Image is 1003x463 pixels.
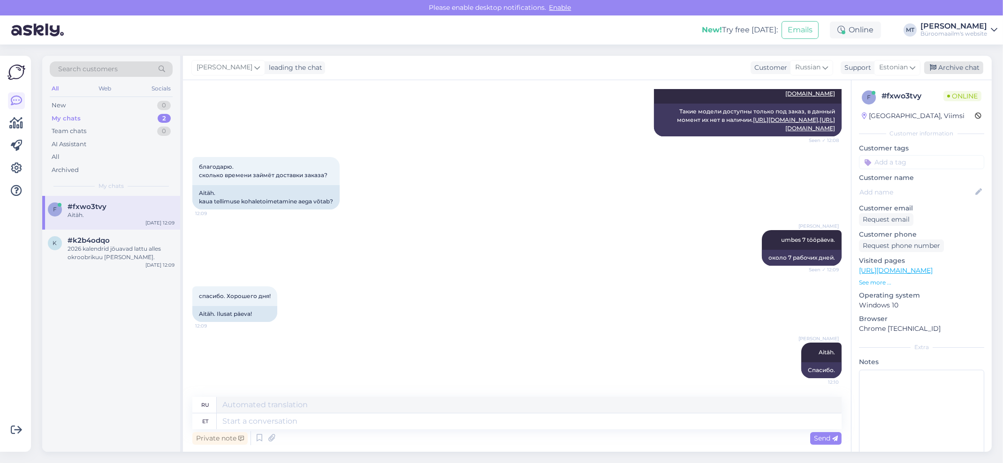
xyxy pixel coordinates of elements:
p: Customer name [859,173,984,183]
span: [PERSON_NAME] [197,62,252,73]
div: Support [841,63,871,73]
div: Archived [52,165,79,175]
span: Enable [547,3,574,12]
span: f [867,94,871,101]
a: [URL][DOMAIN_NAME] [859,266,933,275]
span: 12:10 [804,379,839,386]
div: et [202,413,208,429]
div: Aitäh. Ilusat päeva! [192,306,277,322]
span: #fxwo3tvy [68,202,106,211]
div: [DATE] 12:09 [145,261,175,269]
div: Request email [859,213,913,226]
div: [GEOGRAPHIC_DATA], Viimsi [862,111,965,121]
a: [PERSON_NAME]Büroomaailm's website [920,22,997,37]
div: 0 [157,127,171,136]
div: 0 [157,101,171,110]
div: Такие модели доступны только под заказ, в данный момент их нет в наличии. , [654,104,842,136]
p: Windows 10 [859,300,984,310]
p: Notes [859,357,984,367]
span: #k2b4odqo [68,236,110,245]
div: Customer [751,63,787,73]
input: Add name [859,187,973,197]
span: Seen ✓ 12:08 [804,137,839,144]
div: Спасибо. [801,362,842,378]
input: Add a tag [859,155,984,169]
span: Search customers [58,64,118,74]
div: leading the chat [265,63,322,73]
div: # fxwo3tvy [881,90,943,102]
p: Operating system [859,291,984,300]
span: 12:09 [195,210,230,217]
div: 2026 kalendrid jõuavad lattu alles okroobrikuu [PERSON_NAME]. [68,245,175,261]
div: Team chats [52,127,86,136]
span: k [53,239,57,246]
span: [PERSON_NAME] [798,223,839,230]
span: f [53,206,57,213]
p: Browser [859,314,984,324]
p: Visited pages [859,256,984,266]
span: My chats [99,182,124,190]
span: Aitäh. [819,349,835,356]
p: Customer phone [859,230,984,239]
div: Online [830,22,881,38]
span: 12:09 [195,322,230,329]
div: New [52,101,66,110]
a: [URL][DOMAIN_NAME] [753,116,818,123]
div: Try free [DATE]: [702,24,778,36]
div: 2 [158,114,171,123]
span: благодарю. сколько времени займёт доставки заказа? [199,163,327,179]
div: Request phone number [859,239,944,252]
div: Büroomaailm's website [920,30,987,37]
span: [PERSON_NAME] [798,335,839,342]
p: Chrome [TECHNICAL_ID] [859,324,984,334]
button: Emails [782,21,819,39]
img: Askly Logo [8,63,25,81]
span: Seen ✓ 12:09 [804,266,839,273]
div: AI Assistant [52,140,86,149]
div: Private note [192,432,248,445]
div: All [52,152,60,162]
div: All [50,82,61,95]
span: Send [814,434,838,442]
div: Aitäh. kaua tellimuse kohaletoimetamine aega võtab? [192,185,340,209]
p: Customer email [859,203,984,213]
div: Aitäh. [68,211,175,219]
div: [DATE] 12:09 [145,219,175,226]
span: Online [943,91,981,101]
div: Extra [859,343,984,351]
div: [PERSON_NAME] [920,22,987,30]
div: около 7 рабочих дней. [762,250,842,266]
b: New! [702,25,722,34]
div: My chats [52,114,81,123]
div: MT [904,23,917,37]
div: Archive chat [924,61,983,74]
div: Web [97,82,114,95]
span: umbes 7 tööpäeva. [781,236,835,243]
p: See more ... [859,278,984,287]
span: Russian [795,62,821,73]
span: Estonian [879,62,908,73]
p: Customer tags [859,143,984,153]
div: Customer information [859,129,984,138]
span: спасибо. Хорошего дня! [199,292,271,299]
div: ru [201,397,209,413]
div: Socials [150,82,173,95]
